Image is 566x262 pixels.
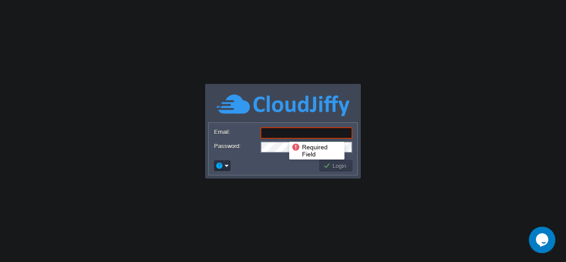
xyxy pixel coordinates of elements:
[291,143,342,159] div: Required Field
[214,141,260,151] label: Password:
[214,127,260,137] label: Email:
[217,93,349,118] img: CloudJiffy
[529,227,557,253] iframe: chat widget
[323,162,349,170] button: Login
